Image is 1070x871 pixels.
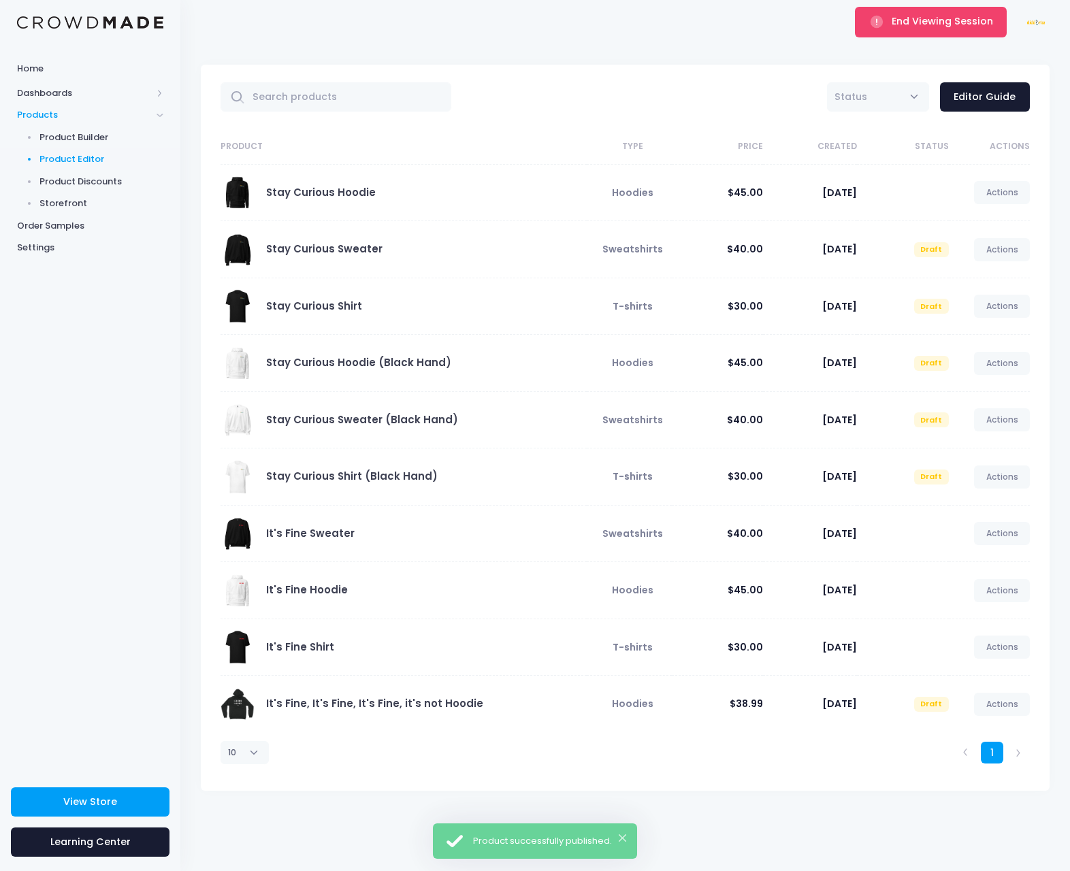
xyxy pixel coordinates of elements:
span: Product Builder [39,131,164,144]
a: Actions [974,522,1030,545]
span: Status [827,82,929,112]
a: It's Fine Shirt [266,640,334,654]
span: Draft [914,356,949,371]
span: [DATE] [822,640,857,654]
span: $40.00 [727,527,763,540]
a: Actions [974,693,1030,716]
span: $30.00 [728,640,763,654]
a: Actions [974,465,1030,489]
a: Stay Curious Hoodie (Black Hand) [266,355,451,369]
span: Products [17,108,152,122]
span: [DATE] [822,356,857,369]
span: [DATE] [822,527,857,540]
a: Learning Center [11,827,169,857]
span: $45.00 [728,186,763,199]
a: Editor Guide [940,82,1030,112]
span: Hoodies [612,697,653,710]
span: Sweatshirts [602,242,663,256]
span: $40.00 [727,242,763,256]
span: $30.00 [728,470,763,483]
a: Stay Curious Sweater [266,242,383,256]
span: Sweatshirts [602,527,663,540]
span: [DATE] [822,470,857,483]
img: User [1022,9,1050,36]
span: Order Samples [17,219,163,233]
a: Actions [974,295,1030,318]
input: Search products [221,82,451,112]
button: × [619,834,626,842]
span: Status [834,90,867,103]
a: Actions [974,636,1030,659]
span: T-shirts [613,640,653,654]
a: Stay Curious Shirt (Black Hand) [266,469,438,483]
span: Hoodies [612,186,653,199]
span: Home [17,62,163,76]
span: Dashboards [17,86,152,100]
span: $30.00 [728,299,763,313]
span: View Store [63,795,117,808]
span: Draft [914,470,949,484]
a: View Store [11,787,169,817]
a: Actions [974,352,1030,375]
span: Hoodies [612,583,653,597]
th: Price: activate to sort column ascending [672,129,764,165]
button: End Viewing Session [855,7,1007,37]
span: [DATE] [822,186,857,199]
th: Status: activate to sort column ascending [857,129,949,165]
span: $38.99 [730,697,763,710]
span: Product Editor [39,152,164,166]
span: Sweatshirts [602,413,663,427]
a: 1 [981,742,1003,764]
a: Actions [974,579,1030,602]
span: Settings [17,241,163,254]
img: Logo [17,16,163,29]
span: Product Discounts [39,175,164,188]
span: End Viewing Session [892,14,993,28]
a: Actions [974,408,1030,431]
span: Status [834,90,867,104]
span: Draft [914,299,949,314]
a: It's Fine, It's Fine, It's Fine, it's not Hoodie [266,696,483,710]
span: Hoodies [612,356,653,369]
span: [DATE] [822,697,857,710]
span: $40.00 [727,413,763,427]
span: [DATE] [822,413,857,427]
a: It's Fine Hoodie [266,582,348,597]
span: Draft [914,697,949,712]
span: [DATE] [822,299,857,313]
a: Stay Curious Hoodie [266,185,376,199]
span: $45.00 [728,583,763,597]
span: $45.00 [728,356,763,369]
span: T-shirts [613,470,653,483]
div: Product successfully published. [473,834,626,848]
span: T-shirts [613,299,653,313]
a: It's Fine Sweater [266,526,355,540]
th: Created: activate to sort column ascending [763,129,857,165]
span: Learning Center [50,835,131,849]
a: Actions [974,181,1030,204]
a: Stay Curious Sweater (Black Hand) [266,412,458,427]
a: Stay Curious Shirt [266,299,362,313]
th: Type: activate to sort column ascending [587,129,671,165]
span: Storefront [39,197,164,210]
span: Draft [914,412,949,427]
a: Actions [974,238,1030,261]
span: Draft [914,242,949,257]
th: Product: activate to sort column ascending [221,129,587,165]
span: [DATE] [822,242,857,256]
th: Actions: activate to sort column ascending [949,129,1030,165]
span: [DATE] [822,583,857,597]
